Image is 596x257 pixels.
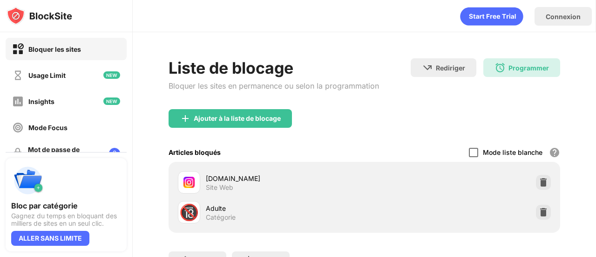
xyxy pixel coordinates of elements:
[546,13,581,21] div: Connexion
[194,115,281,122] div: Ajouter à la liste de blocage
[183,177,195,188] img: favicons
[12,148,23,159] img: password-protection-off.svg
[12,122,24,133] img: focus-off.svg
[7,7,72,25] img: logo-blocksite.svg
[28,124,68,132] div: Mode Focus
[109,148,120,159] img: lock-menu.svg
[206,183,233,192] div: Site Web
[12,69,24,81] img: time-usage-off.svg
[11,212,121,227] div: Gagnez du temps en bloquant des milliers de sites en un seul clic.
[12,43,24,55] img: block-on.svg
[169,81,379,90] div: Bloquer les sites en permanence ou selon la programmation
[206,174,365,183] div: [DOMAIN_NAME]
[169,148,221,156] div: Articles bloqués
[460,7,523,26] div: animation
[11,201,121,210] div: Bloc par catégorie
[28,97,54,105] div: Insights
[11,164,45,197] img: push-categories.svg
[436,64,465,72] div: Rediriger
[103,97,120,105] img: new-icon.svg
[179,203,199,222] div: 🔞
[508,64,549,72] div: Programmer
[169,58,379,77] div: Liste de blocage
[103,71,120,79] img: new-icon.svg
[28,146,102,161] div: Mot de passe de protection
[206,213,236,222] div: Catégorie
[11,231,89,246] div: ALLER SANS LIMITE
[483,148,542,156] div: Mode liste blanche
[28,71,66,79] div: Usage Limit
[12,96,24,107] img: insights-off.svg
[206,203,365,213] div: Adulte
[28,45,81,53] div: Bloquer les sites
